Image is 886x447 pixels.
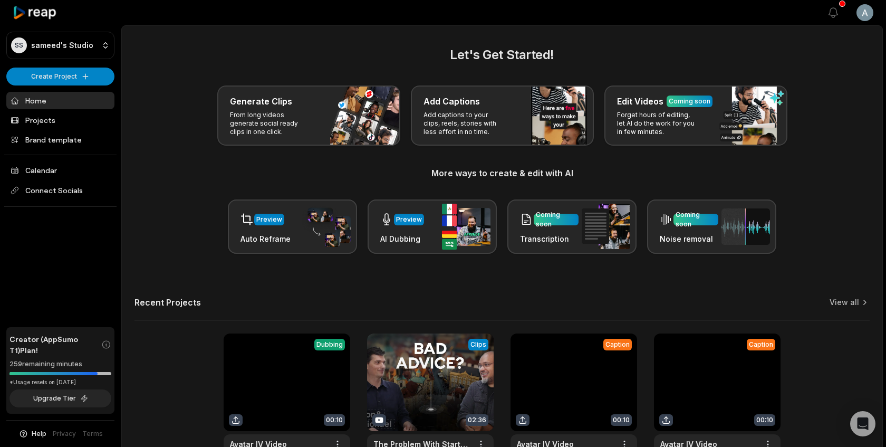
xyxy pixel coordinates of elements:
h3: More ways to create & edit with AI [134,167,870,179]
a: Privacy [53,429,76,439]
h3: Noise removal [660,233,718,244]
div: SS [11,37,27,53]
h2: Recent Projects [134,297,201,308]
a: Calendar [6,161,114,179]
a: Home [6,92,114,109]
div: Coming soon [536,210,576,229]
a: Brand template [6,131,114,148]
div: Coming soon [676,210,716,229]
img: ai_dubbing.png [442,204,490,250]
div: Open Intercom Messenger [850,411,875,436]
h2: Let's Get Started! [134,45,870,64]
h3: Add Captions [423,95,480,108]
p: sameed's Studio [31,41,93,50]
div: Coming soon [669,97,710,106]
a: View all [830,297,859,308]
p: From long videos generate social ready clips in one click. [230,111,312,136]
div: Preview [396,215,422,224]
h3: Transcription [520,233,579,244]
span: Connect Socials [6,181,114,200]
div: Preview [256,215,282,224]
h3: Generate Clips [230,95,292,108]
button: Help [18,429,46,439]
a: Terms [82,429,103,439]
button: Create Project [6,68,114,85]
p: Forget hours of editing, let AI do the work for you in few minutes. [617,111,699,136]
button: Upgrade Tier [9,389,111,407]
img: auto_reframe.png [302,206,351,248]
span: Creator (AppSumo T1) Plan! [9,334,101,356]
div: *Usage resets on [DATE] [9,378,111,386]
img: noise_removal.png [721,208,770,245]
p: Add captions to your clips, reels, stories with less effort in no time. [423,111,505,136]
img: transcription.png [582,204,630,249]
h3: Edit Videos [617,95,663,108]
h3: AI Dubbing [380,233,424,244]
div: 259 remaining minutes [9,359,111,369]
h3: Auto Reframe [240,233,291,244]
span: Help [32,429,46,439]
a: Projects [6,111,114,129]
